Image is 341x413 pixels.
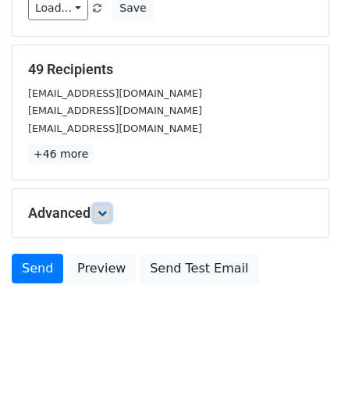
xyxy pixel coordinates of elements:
[12,254,63,283] a: Send
[140,254,258,283] a: Send Test Email
[28,144,94,164] a: +46 more
[28,87,202,99] small: [EMAIL_ADDRESS][DOMAIN_NAME]
[28,123,202,134] small: [EMAIL_ADDRESS][DOMAIN_NAME]
[28,105,202,116] small: [EMAIL_ADDRESS][DOMAIN_NAME]
[263,338,341,413] iframe: Chat Widget
[28,61,313,78] h5: 49 Recipients
[67,254,136,283] a: Preview
[28,205,313,222] h5: Advanced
